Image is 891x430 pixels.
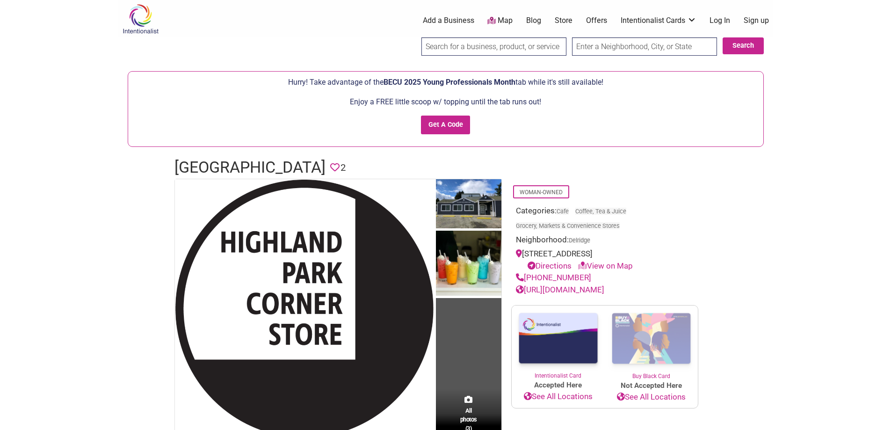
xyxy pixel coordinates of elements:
img: Intentionalist Card [512,306,605,372]
input: Search for a business, product, or service [421,37,566,56]
div: [STREET_ADDRESS] [516,248,694,272]
a: Cafe [557,208,569,215]
a: Store [555,15,572,26]
img: Highland Park Corner Store [436,231,501,299]
div: Categories: [516,205,694,234]
p: Hurry! Take advantage of the tab while it's still available! [133,76,759,88]
p: Enjoy a FREE little scoop w/ topping until the tab runs out! [133,96,759,108]
a: Blog [526,15,541,26]
span: Not Accepted Here [605,380,698,391]
a: Buy Black Card [605,306,698,380]
img: Intentionalist [118,4,163,34]
span: Accepted Here [512,380,605,391]
span: Delridge [569,238,590,244]
a: Log In [710,15,730,26]
a: See All Locations [605,391,698,403]
span: BECU 2025 Young Professionals Month [384,78,515,87]
a: Grocery, Markets & Convenience Stores [516,222,620,229]
a: Coffee, Tea & Juice [575,208,626,215]
a: Sign up [744,15,769,26]
input: Get A Code [421,116,470,135]
img: Buy Black Card [605,306,698,372]
div: Neighborhood: [516,234,694,248]
a: Add a Business [423,15,474,26]
a: See All Locations [512,391,605,403]
span: 2 [340,160,346,175]
a: Intentionalist Cards [621,15,696,26]
img: Highland Park Corner Store [436,179,501,231]
input: Enter a Neighborhood, City, or State [572,37,717,56]
a: View on Map [578,261,633,270]
a: Intentionalist Card [512,306,605,380]
button: Search [723,37,764,54]
a: Map [487,15,513,26]
a: Woman-Owned [520,189,563,196]
a: [PHONE_NUMBER] [516,273,591,282]
a: Directions [528,261,572,270]
a: Offers [586,15,607,26]
a: [URL][DOMAIN_NAME] [516,285,604,294]
h1: [GEOGRAPHIC_DATA] [174,156,326,179]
